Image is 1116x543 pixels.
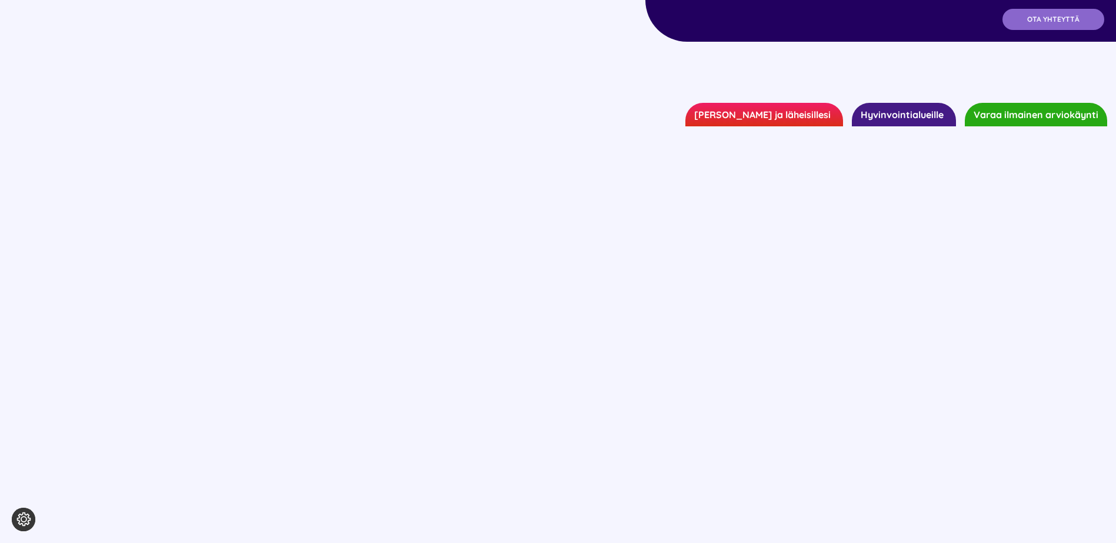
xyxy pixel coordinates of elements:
[852,103,956,126] a: Hyvinvointialueille
[685,103,843,126] a: [PERSON_NAME] ja läheisillesi
[1002,9,1104,30] a: OTA YHTEYTTÄ
[12,508,35,531] button: Evästeasetukset
[1027,15,1080,24] span: OTA YHTEYTTÄ
[965,103,1107,126] a: Varaa ilmainen arviokäynti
